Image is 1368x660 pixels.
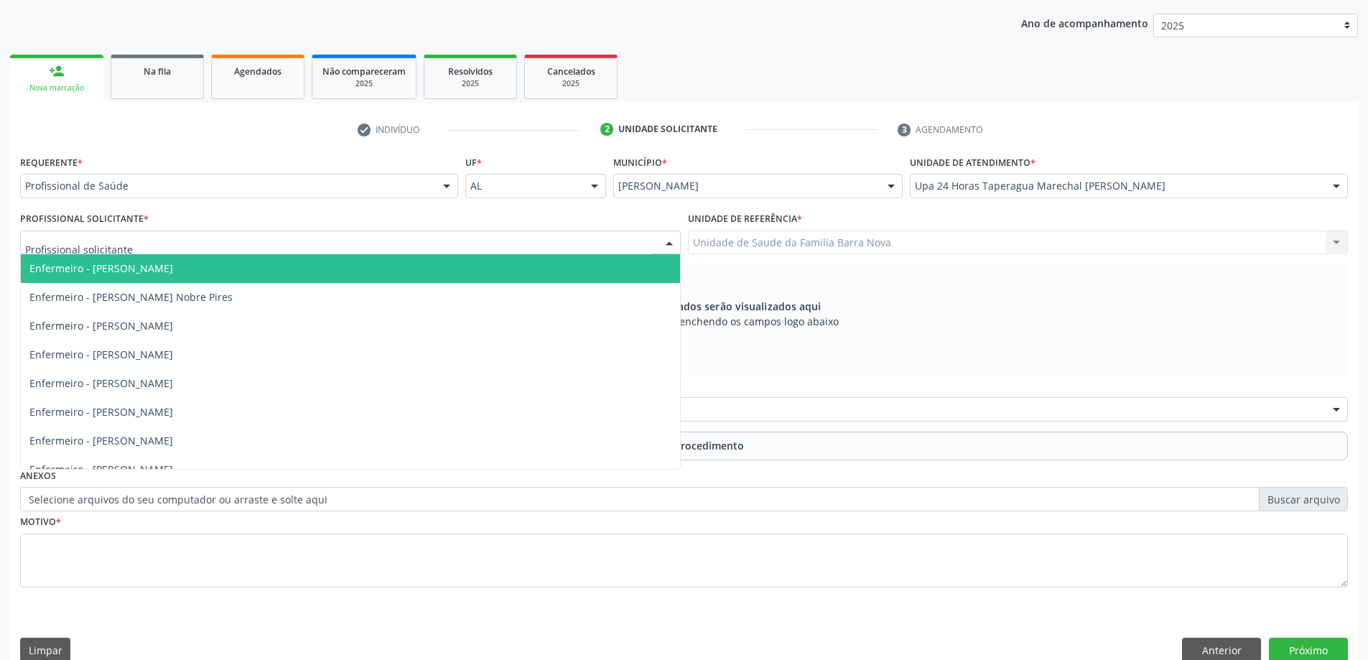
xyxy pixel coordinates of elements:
label: UF [465,152,482,174]
label: Município [613,152,667,174]
span: Enfermeiro - [PERSON_NAME] [29,261,173,275]
input: Profissional solicitante [25,236,651,264]
label: Profissional Solicitante [20,208,149,231]
p: Ano de acompanhamento [1021,14,1148,32]
span: Os procedimentos adicionados serão visualizados aqui [546,299,821,314]
div: 2025 [434,78,506,89]
span: Enfermeiro - [PERSON_NAME] [29,463,173,476]
span: Profissional de Saúde [25,179,429,193]
div: person_add [49,63,65,79]
span: Adicionar Procedimento [625,438,744,453]
label: Anexos [20,465,56,488]
div: 2025 [322,78,406,89]
div: 2 [600,123,613,136]
span: Upa 24 Horas Taperagua Marechal [PERSON_NAME] [915,179,1318,193]
span: Enfermeiro - [PERSON_NAME] [29,319,173,333]
span: Resolvidos [448,65,493,78]
label: Requerente [20,152,83,174]
span: Cancelados [547,65,595,78]
div: Unidade solicitante [618,123,717,136]
span: Enfermeiro - [PERSON_NAME] [29,348,173,361]
span: Enfermeiro - [PERSON_NAME] [29,376,173,390]
span: Enfermeiro - [PERSON_NAME] [29,434,173,447]
span: Enfermeiro - [PERSON_NAME] Nobre Pires [29,290,233,304]
span: Não compareceram [322,65,406,78]
span: Agendados [234,65,281,78]
button: Adicionar Procedimento [20,432,1348,460]
label: Motivo [20,511,61,534]
div: Nova marcação [20,83,93,93]
span: Adicione os procedimentos preenchendo os campos logo abaixo [529,314,839,329]
span: AL [470,179,577,193]
div: 2025 [535,78,607,89]
label: Unidade de referência [688,208,802,231]
span: [PERSON_NAME] [618,179,873,193]
label: Unidade de atendimento [910,152,1036,174]
span: Na fila [144,65,171,78]
span: Enfermeiro - [PERSON_NAME] [29,405,173,419]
